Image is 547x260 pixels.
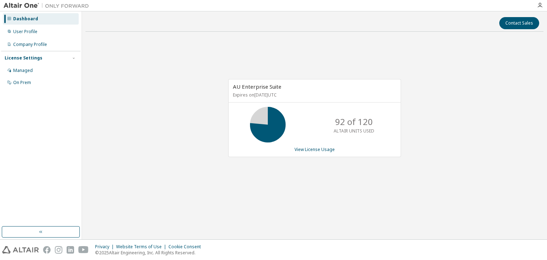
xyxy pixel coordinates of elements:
div: License Settings [5,55,42,61]
img: facebook.svg [43,246,51,254]
img: linkedin.svg [67,246,74,254]
img: altair_logo.svg [2,246,39,254]
div: On Prem [13,80,31,85]
div: Privacy [95,244,116,250]
p: ALTAIR UNITS USED [334,128,374,134]
div: Website Terms of Use [116,244,168,250]
img: youtube.svg [78,246,89,254]
a: View License Usage [295,146,335,152]
div: Dashboard [13,16,38,22]
span: AU Enterprise Suite [233,83,281,90]
p: © 2025 Altair Engineering, Inc. All Rights Reserved. [95,250,205,256]
button: Contact Sales [499,17,539,29]
div: Cookie Consent [168,244,205,250]
div: Managed [13,68,33,73]
img: Altair One [4,2,93,9]
p: Expires on [DATE] UTC [233,92,395,98]
p: 92 of 120 [335,116,373,128]
img: instagram.svg [55,246,62,254]
div: Company Profile [13,42,47,47]
div: User Profile [13,29,37,35]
